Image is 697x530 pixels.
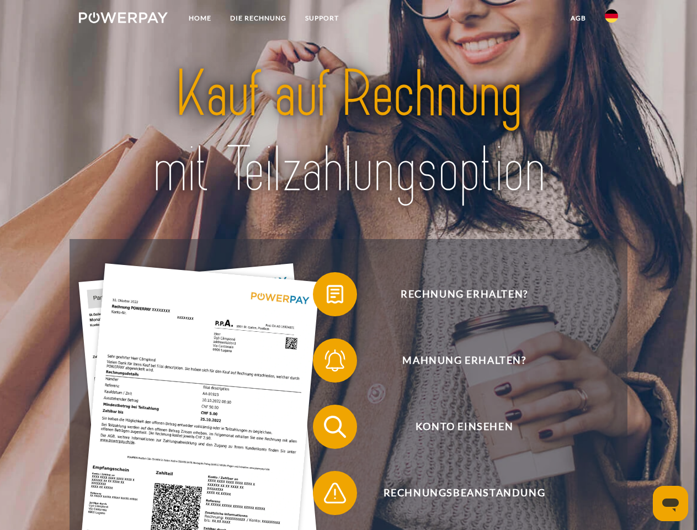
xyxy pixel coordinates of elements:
iframe: Schaltfläche zum Öffnen des Messaging-Fensters [653,486,688,521]
img: logo-powerpay-white.svg [79,12,168,23]
img: title-powerpay_de.svg [105,53,592,211]
img: de [605,9,618,23]
img: qb_bell.svg [321,347,349,374]
button: Rechnung erhalten? [313,272,600,316]
img: qb_warning.svg [321,479,349,507]
button: Rechnungsbeanstandung [313,471,600,515]
button: Konto einsehen [313,405,600,449]
span: Konto einsehen [329,405,599,449]
a: Home [179,8,221,28]
a: SUPPORT [296,8,348,28]
button: Mahnung erhalten? [313,338,600,383]
span: Rechnungsbeanstandung [329,471,599,515]
a: DIE RECHNUNG [221,8,296,28]
span: Mahnung erhalten? [329,338,599,383]
img: qb_bill.svg [321,280,349,308]
a: agb [561,8,595,28]
img: qb_search.svg [321,413,349,441]
span: Rechnung erhalten? [329,272,599,316]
